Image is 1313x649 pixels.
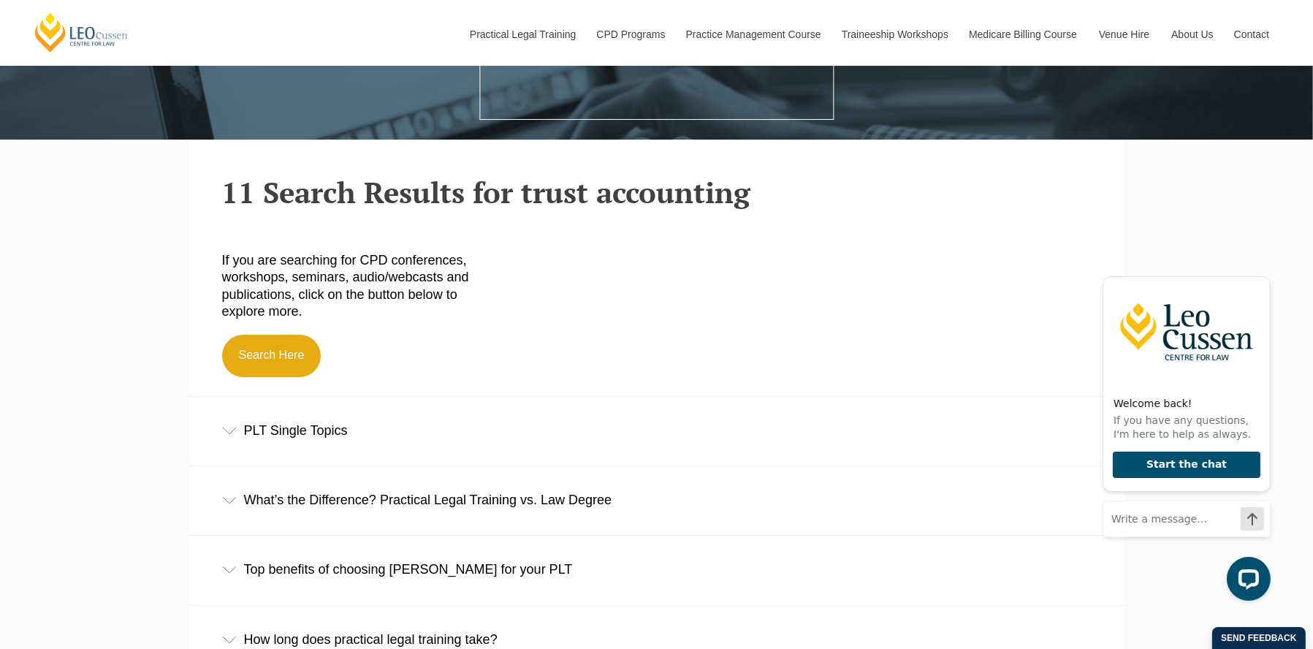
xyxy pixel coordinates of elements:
[831,3,958,66] a: Traineeship Workshops
[33,12,130,53] a: [PERSON_NAME] Centre for Law
[585,3,674,66] a: CPD Programs
[1088,3,1160,66] a: Venue Hire
[222,335,321,377] a: Search Here
[1160,3,1223,66] a: About Us
[958,3,1088,66] a: Medicare Billing Course
[222,176,1092,208] h2: 11 Search Results for trust accounting
[189,466,1124,534] div: What’s the Difference? Practical Legal Training vs. Law Degree
[675,3,831,66] a: Practice Management Course
[1223,3,1280,66] a: Contact
[1091,249,1276,612] iframe: LiveChat chat widget
[222,252,498,321] p: If you are searching for CPD conferences, workshops, seminars, audio/webcasts and publications, c...
[189,397,1124,465] div: PLT Single Topics
[459,3,586,66] a: Practical Legal Training
[189,536,1124,604] div: Top benefits of choosing [PERSON_NAME] for your PLT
